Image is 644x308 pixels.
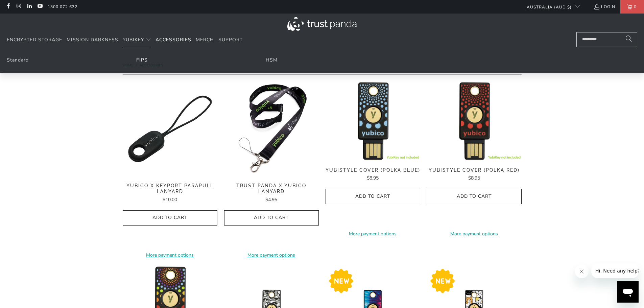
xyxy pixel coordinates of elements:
a: Trust Panda Australia on Facebook [5,4,11,9]
a: FIPS [136,57,148,63]
nav: Translation missing: en.navigation.header.main_nav [7,32,243,48]
summary: YubiKey [123,32,151,48]
button: Add to Cart [123,210,217,226]
a: Trust Panda Australia on YouTube [37,4,43,9]
span: Accessories [156,37,191,43]
a: Yubico x Keyport Parapull Lanyard - Trust Panda Yubico x Keyport Parapull Lanyard - Trust Panda [123,81,217,176]
span: Merch [196,37,214,43]
a: Standard [7,57,29,63]
a: Accessories [156,32,191,48]
span: YubiStyle Cover (Polka Red) [427,167,522,173]
button: Add to Cart [224,210,319,226]
span: Add to Cart [333,194,413,199]
a: YubiStyle Cover (Polka Red) $8.95 [427,167,522,182]
a: Trust Panda x Yubico Lanyard $4.95 [224,183,319,204]
span: Support [218,37,243,43]
span: Add to Cart [231,215,312,221]
iframe: Message from company [591,263,639,278]
img: YubiStyle Cover (Polka Red) - Trust Panda [427,81,522,160]
span: Encrypted Storage [7,37,62,43]
span: YubiKey [123,37,144,43]
a: Yubico x Keyport Parapull Lanyard $10.00 [123,183,217,204]
span: Add to Cart [130,215,210,221]
span: YubiStyle Cover (Polka Blue) [326,167,420,173]
a: Trust Panda Australia on LinkedIn [26,4,32,9]
a: Trust Panda Australia on Instagram [16,4,21,9]
a: HSM [266,57,278,63]
span: Add to Cart [434,194,515,199]
input: Search... [576,32,637,47]
a: Support [218,32,243,48]
a: Merch [196,32,214,48]
a: Mission Darkness [67,32,118,48]
img: Trust Panda Australia [287,17,357,31]
a: Encrypted Storage [7,32,62,48]
a: More payment options [123,252,217,259]
span: $8.95 [468,175,480,181]
img: YubiStyle Cover (Polka Blue) - Trust Panda [326,81,420,160]
span: Mission Darkness [67,37,118,43]
span: $4.95 [265,196,277,203]
a: More payment options [427,230,522,238]
iframe: Button to launch messaging window [617,281,639,303]
a: YubiStyle Cover (Polka Blue) $8.95 [326,167,420,182]
a: More payment options [224,252,319,259]
span: Trust Panda x Yubico Lanyard [224,183,319,194]
span: Yubico x Keyport Parapull Lanyard [123,183,217,194]
button: Add to Cart [427,189,522,204]
img: Yubico x Keyport Parapull Lanyard - Trust Panda [123,81,217,176]
span: $10.00 [163,196,177,203]
a: Login [594,3,615,10]
a: More payment options [326,230,420,238]
span: Hi. Need any help? [4,5,49,10]
button: Search [620,32,637,47]
img: Trust Panda Yubico Lanyard - Trust Panda [224,81,319,176]
a: 1300 072 632 [48,3,77,10]
button: Add to Cart [326,189,420,204]
span: $8.95 [367,175,379,181]
iframe: Close message [575,265,589,278]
